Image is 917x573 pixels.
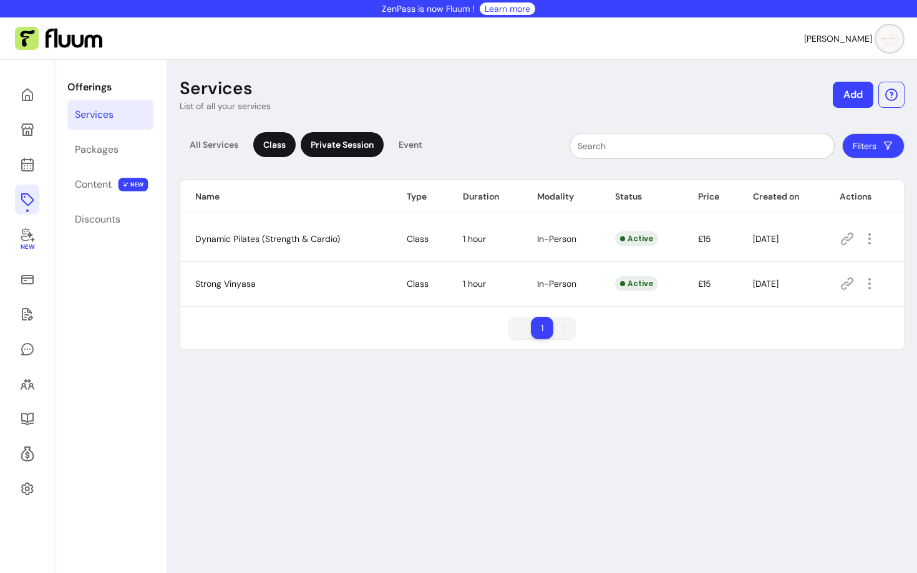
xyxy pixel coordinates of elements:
span: £15 [698,278,711,289]
span: In-Person [537,233,576,244]
a: Offerings [15,185,39,214]
th: Modality [522,180,600,213]
div: Event [389,132,432,157]
a: Clients [15,369,39,399]
th: Duration [448,180,522,213]
span: £15 [698,233,711,244]
a: Resources [15,404,39,434]
a: Services [67,100,153,130]
input: Search [578,140,827,152]
button: Filters [842,133,905,158]
th: Created on [738,180,825,213]
span: [PERSON_NAME] [804,32,872,45]
a: Refer & Earn [15,439,39,469]
div: Active [615,276,658,291]
div: Private Session [301,132,384,157]
button: avatar[PERSON_NAME] [804,26,902,51]
a: Settings [15,474,39,504]
div: Class [253,132,296,157]
th: Price [683,180,739,213]
a: Content NEW [67,170,153,200]
a: Home [15,80,39,110]
span: 1 hour [463,278,486,289]
span: In-Person [537,278,576,289]
div: Discounts [75,212,120,227]
div: Packages [75,142,119,157]
p: List of all your services [180,100,271,112]
span: [DATE] [753,278,779,289]
th: Name [180,180,392,213]
div: Active [615,231,658,246]
span: Strong Vinyasa [195,278,256,289]
a: Packages [67,135,153,165]
img: avatar [877,26,902,51]
nav: pagination navigation [502,311,582,345]
a: My Page [15,115,39,145]
li: pagination item 1 active [531,317,553,339]
div: Services [75,107,114,122]
a: Discounts [67,205,153,234]
a: Sales [15,264,39,294]
span: New [20,243,34,251]
a: Learn more [485,2,530,15]
p: ZenPass is now Fluum ! [382,2,475,15]
div: Content [75,177,112,192]
img: Fluum Logo [15,27,102,51]
p: Offerings [67,80,153,95]
th: Type [392,180,448,213]
span: NEW [119,178,148,191]
span: Class [407,278,429,289]
a: Waivers [15,299,39,329]
a: New [15,219,39,259]
span: [DATE] [753,233,779,244]
p: Services [180,77,253,100]
a: Calendar [15,150,39,180]
th: Actions [825,180,904,213]
div: All Services [180,132,248,157]
a: My Messages [15,334,39,364]
span: 1 hour [463,233,486,244]
span: Class [407,233,429,244]
span: Dynamic Pilates (Strength & Cardio) [195,233,340,244]
button: Add [833,82,873,108]
th: Status [600,180,683,213]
